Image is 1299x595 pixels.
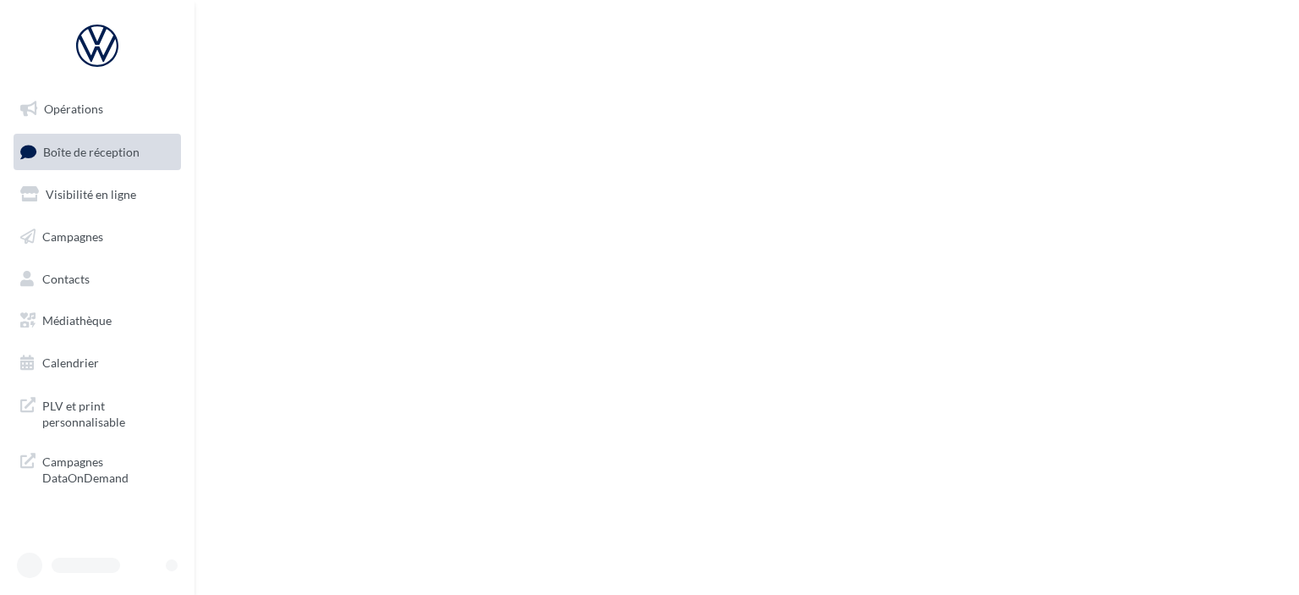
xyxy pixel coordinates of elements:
[10,219,184,255] a: Campagnes
[42,229,103,244] span: Campagnes
[10,91,184,127] a: Opérations
[10,303,184,339] a: Médiathèque
[10,345,184,381] a: Calendrier
[10,177,184,212] a: Visibilité en ligne
[10,388,184,438] a: PLV et print personnalisable
[43,144,140,158] span: Boîte de réception
[42,271,90,285] span: Contacts
[10,262,184,297] a: Contacts
[42,394,174,431] span: PLV et print personnalisable
[10,443,184,493] a: Campagnes DataOnDemand
[10,134,184,170] a: Boîte de réception
[42,450,174,487] span: Campagnes DataOnDemand
[42,355,99,370] span: Calendrier
[46,187,136,201] span: Visibilité en ligne
[42,313,112,328] span: Médiathèque
[44,102,103,116] span: Opérations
